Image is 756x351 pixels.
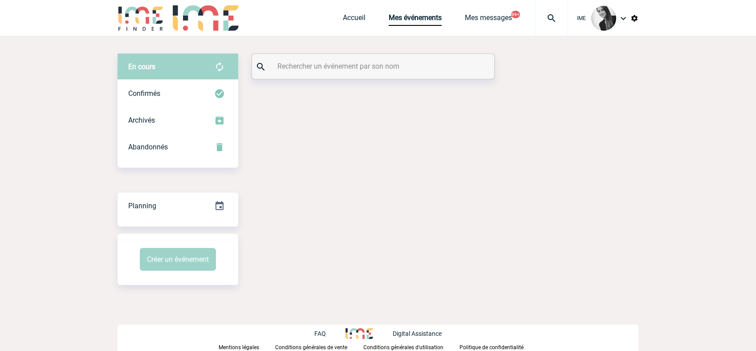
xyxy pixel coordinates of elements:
[314,329,345,337] a: FAQ
[459,344,524,351] p: Politique de confidentialité
[275,343,363,351] a: Conditions générales de vente
[118,192,238,219] a: Planning
[577,15,586,21] span: IME
[118,5,164,31] img: IME-Finder
[363,343,459,351] a: Conditions générales d'utilisation
[275,60,473,73] input: Rechercher un événement par son nom
[128,143,168,151] span: Abandonnés
[459,343,538,351] a: Politique de confidentialité
[591,6,616,31] img: 101050-0.jpg
[363,344,443,351] p: Conditions générales d'utilisation
[219,343,275,351] a: Mentions légales
[128,89,160,98] span: Confirmés
[128,62,155,71] span: En cours
[219,344,259,351] p: Mentions légales
[118,193,238,219] div: Retrouvez ici tous vos événements organisés par date et état d'avancement
[118,134,238,161] div: Retrouvez ici tous vos événements annulés
[275,344,347,351] p: Conditions générales de vente
[128,116,155,124] span: Archivés
[118,107,238,134] div: Retrouvez ici tous les événements que vous avez décidé d'archiver
[511,11,520,18] button: 99+
[140,248,216,271] button: Créer un événement
[345,328,373,339] img: http://www.idealmeetingsevents.fr/
[389,13,442,26] a: Mes événements
[128,202,156,210] span: Planning
[314,330,326,337] p: FAQ
[393,330,442,337] p: Digital Assistance
[118,54,238,80] div: Retrouvez ici tous vos évènements avant confirmation
[343,13,366,26] a: Accueil
[465,13,512,26] a: Mes messages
